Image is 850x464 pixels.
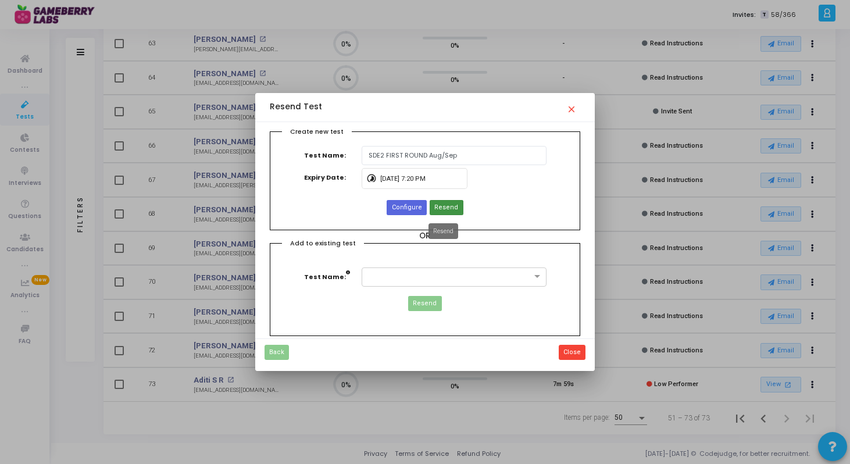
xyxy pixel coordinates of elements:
div: Add to existing test [282,238,364,250]
button: Close [559,345,585,360]
h5: OR [270,231,581,241]
div: Create new test [282,127,352,138]
div: Resend [428,223,458,239]
span: Configure [392,203,422,213]
label: Test Name: [298,146,362,165]
h5: Resend Test [270,102,322,112]
span: Resend [434,203,458,213]
span: Resend [413,299,437,309]
button: Resend [430,200,463,215]
button: Configure [387,200,426,215]
label: Expiry Date: [298,168,362,187]
button: Back [265,345,289,360]
label: Test Name: [304,267,362,287]
mat-icon: close [566,99,580,113]
mat-icon: timelapse [366,168,380,182]
button: Resend [408,296,441,311]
